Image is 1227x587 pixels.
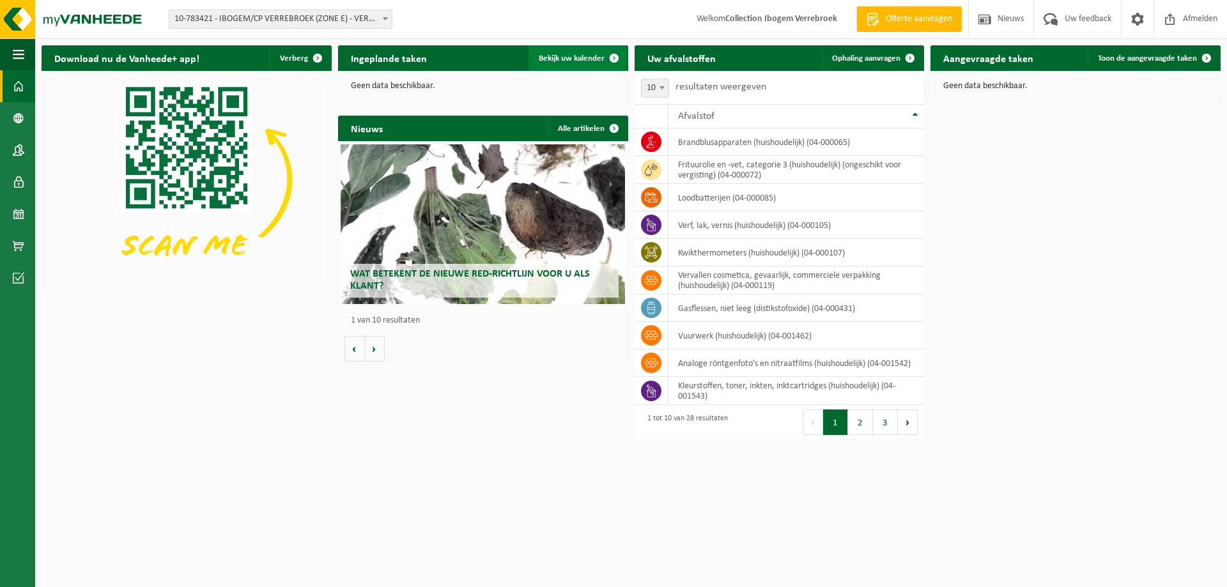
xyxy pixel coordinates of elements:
[641,79,669,98] span: 10
[351,316,622,325] p: 1 van 10 resultaten
[635,45,729,70] h2: Uw afvalstoffen
[668,377,925,405] td: kleurstoffen, toner, inkten, inktcartridges (huishoudelijk) (04-001543)
[668,128,925,156] td: brandblusapparaten (huishoudelijk) (04-000065)
[539,54,605,63] span: Bekijk uw kalender
[668,211,925,239] td: verf, lak, vernis (huishoudelijk) (04-000105)
[1098,54,1197,63] span: Toon de aangevraagde taken
[351,82,615,91] p: Geen data beschikbaar.
[873,409,898,435] button: 3
[280,54,308,63] span: Verberg
[675,82,766,92] label: resultaten weergeven
[678,111,714,121] span: Afvalstof
[832,54,900,63] span: Ophaling aanvragen
[930,45,1046,70] h2: Aangevraagde taken
[668,322,925,349] td: vuurwerk (huishoudelijk) (04-001462)
[898,409,918,435] button: Next
[341,144,625,304] a: Wat betekent de nieuwe RED-richtlijn voor u als klant?
[42,71,332,288] img: Download de VHEPlus App
[529,45,627,71] a: Bekijk uw kalender
[668,184,925,211] td: loodbatterijen (04-000085)
[548,116,627,141] a: Alle artikelen
[344,336,365,362] button: Vorige
[1088,45,1219,71] a: Toon de aangevraagde taken
[350,269,590,291] span: Wat betekent de nieuwe RED-richtlijn voor u als klant?
[42,45,212,70] h2: Download nu de Vanheede+ app!
[668,294,925,322] td: gasflessen, niet leeg (distikstofoxide) (04-000431)
[365,336,385,362] button: Volgende
[668,349,925,377] td: analoge röntgenfoto’s en nitraatfilms (huishoudelijk) (04-001542)
[943,82,1208,91] p: Geen data beschikbaar.
[338,116,396,141] h2: Nieuws
[338,45,440,70] h2: Ingeplande taken
[641,408,728,436] div: 1 tot 10 van 28 resultaten
[668,239,925,266] td: kwikthermometers (huishoudelijk) (04-000107)
[668,156,925,184] td: frituurolie en -vet, categorie 3 (huishoudelijk) (ongeschikt voor vergisting) (04-000072)
[725,14,837,24] strong: Collection Ibogem Verrebroek
[823,409,848,435] button: 1
[856,6,962,32] a: Offerte aanvragen
[883,13,955,26] span: Offerte aanvragen
[169,10,392,28] span: 10-783421 - IBOGEM/CP VERREBROEK (ZONE E) - VERREBROEK
[803,409,823,435] button: Previous
[668,266,925,294] td: vervallen cosmetica, gevaarlijk, commerciele verpakking (huishoudelijk) (04-000119)
[642,79,668,97] span: 10
[270,45,330,71] button: Verberg
[848,409,873,435] button: 2
[169,10,392,29] span: 10-783421 - IBOGEM/CP VERREBROEK (ZONE E) - VERREBROEK
[822,45,923,71] a: Ophaling aanvragen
